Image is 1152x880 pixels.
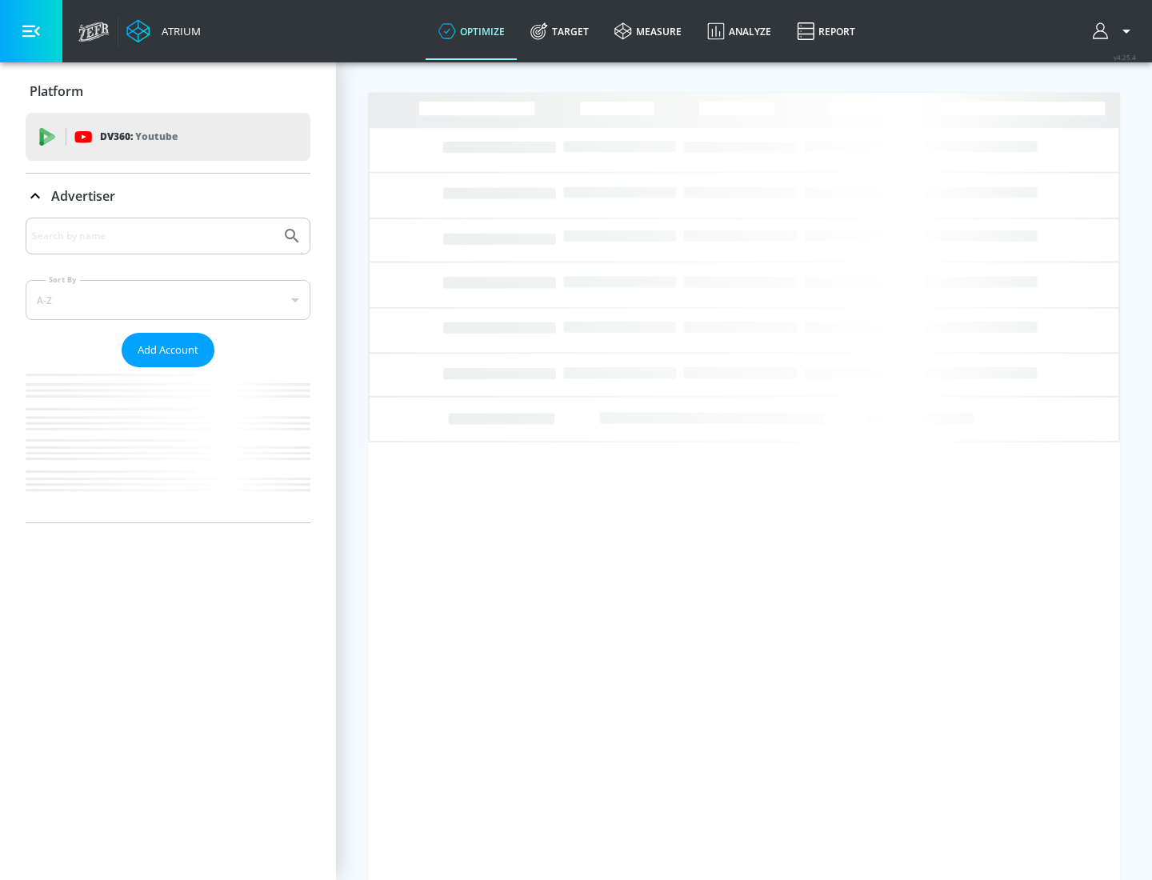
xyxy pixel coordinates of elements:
button: Add Account [122,333,214,367]
a: Atrium [126,19,201,43]
a: optimize [426,2,518,60]
p: Platform [30,82,83,100]
a: Report [784,2,868,60]
a: Target [518,2,602,60]
div: DV360: Youtube [26,113,310,161]
div: Advertiser [26,174,310,218]
a: Analyze [694,2,784,60]
div: Advertiser [26,218,310,522]
p: DV360: [100,128,178,146]
input: Search by name [32,226,274,246]
label: Sort By [46,274,80,285]
p: Youtube [135,128,178,145]
p: Advertiser [51,187,115,205]
span: Add Account [138,341,198,359]
div: Atrium [155,24,201,38]
a: measure [602,2,694,60]
div: A-Z [26,280,310,320]
div: Platform [26,69,310,114]
span: v 4.25.4 [1114,53,1136,62]
nav: list of Advertiser [26,367,310,522]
